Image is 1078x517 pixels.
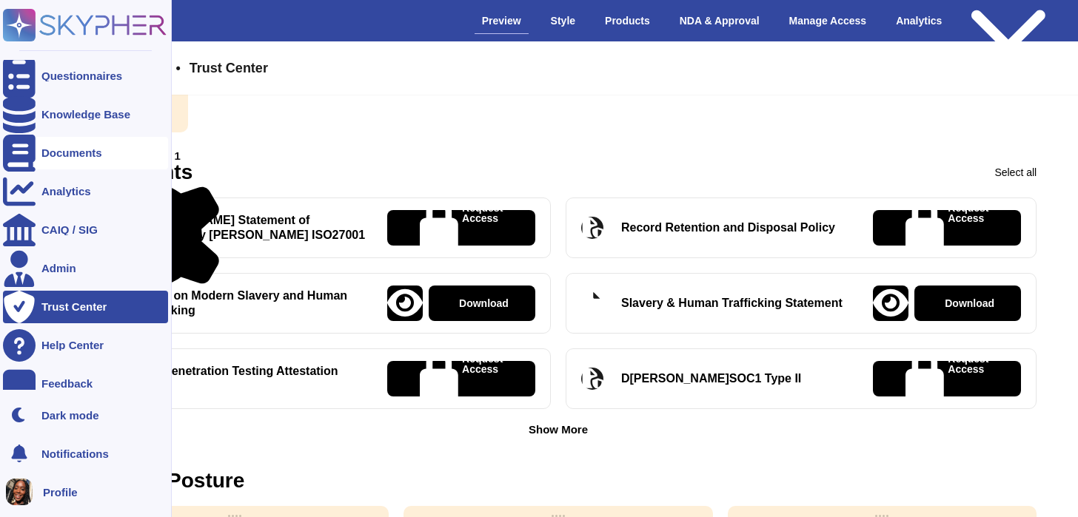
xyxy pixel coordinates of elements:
[3,175,168,208] a: Analytics
[529,424,588,435] div: Show More
[475,8,529,34] div: Preview
[3,252,168,285] a: Admin
[41,378,93,389] div: Feedback
[176,61,181,75] span: •
[948,203,988,254] p: Request Access
[43,487,78,498] span: Profile
[782,8,874,33] div: Manage Access
[621,220,835,235] div: Record Retention and Disposal Policy
[621,296,843,311] div: Slavery & Human Trafficking Statement
[3,60,168,92] a: Questionnaires
[41,301,107,312] div: Trust Center
[621,371,801,386] div: D[PERSON_NAME]SOC1 Type II
[6,479,33,505] img: user
[888,8,949,33] div: Analytics
[80,162,192,183] div: Documents
[543,8,583,33] div: Style
[672,8,767,33] div: NDA & Approval
[41,410,99,421] div: Dark mode
[994,167,1037,178] div: Select all
[41,448,109,459] span: Notifications
[3,329,168,362] a: Help Center
[3,214,168,246] a: CAIQ / SIG
[41,147,102,158] div: Documents
[41,224,98,235] div: CAIQ / SIG
[945,298,994,308] p: Download
[41,339,104,351] div: Help Center
[462,354,503,405] p: Request Access
[41,186,91,197] div: Analytics
[41,263,76,274] div: Admin
[41,109,130,120] div: Knowledge Base
[135,213,369,243] div: [PERSON_NAME] Statement of Applicability [PERSON_NAME] ISO27001
[459,298,509,308] p: Download
[135,288,369,318] div: Policy on Modern Slavery and Human Trafficking
[597,8,657,33] div: Products
[135,364,369,393] div: Deel Penetration Testing Attestation Letter
[41,70,122,81] div: Questionnaires
[948,354,988,405] p: Request Access
[3,137,168,169] a: Documents
[3,476,43,508] button: user
[462,203,503,254] p: Request Access
[3,368,168,400] a: Feedback
[3,291,168,323] a: Trust Center
[190,61,268,75] span: Trust Center
[3,98,168,131] a: Knowledge Base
